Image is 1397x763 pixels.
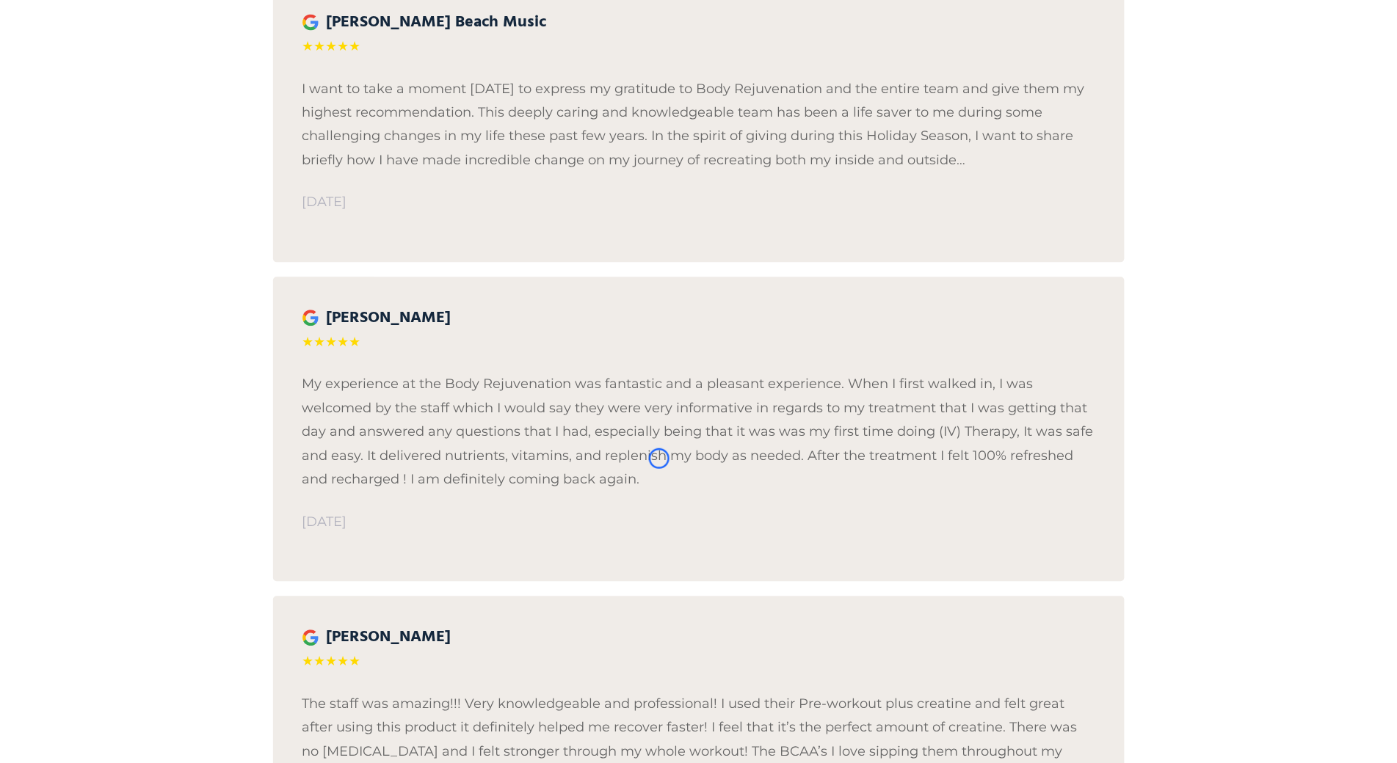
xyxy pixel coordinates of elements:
p: My experience at the Body Rejuvenation was fantastic and a pleasant experience. When I first walk... [302,373,1095,492]
strong: [PERSON_NAME] Beach Music [327,10,547,36]
p: ★★★★★ [302,331,1095,354]
p: ★★★★★ [302,35,1095,59]
strong: [PERSON_NAME] [327,306,451,332]
strong: [PERSON_NAME] [327,625,451,651]
p: [DATE] [302,191,1095,214]
p: I want to take a moment [DATE] to express my gratitude to Body Rejuvenation and the entire team a... [302,78,1095,173]
p: [DATE] [302,511,1095,534]
p: ★★★★★ [302,650,1095,673]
